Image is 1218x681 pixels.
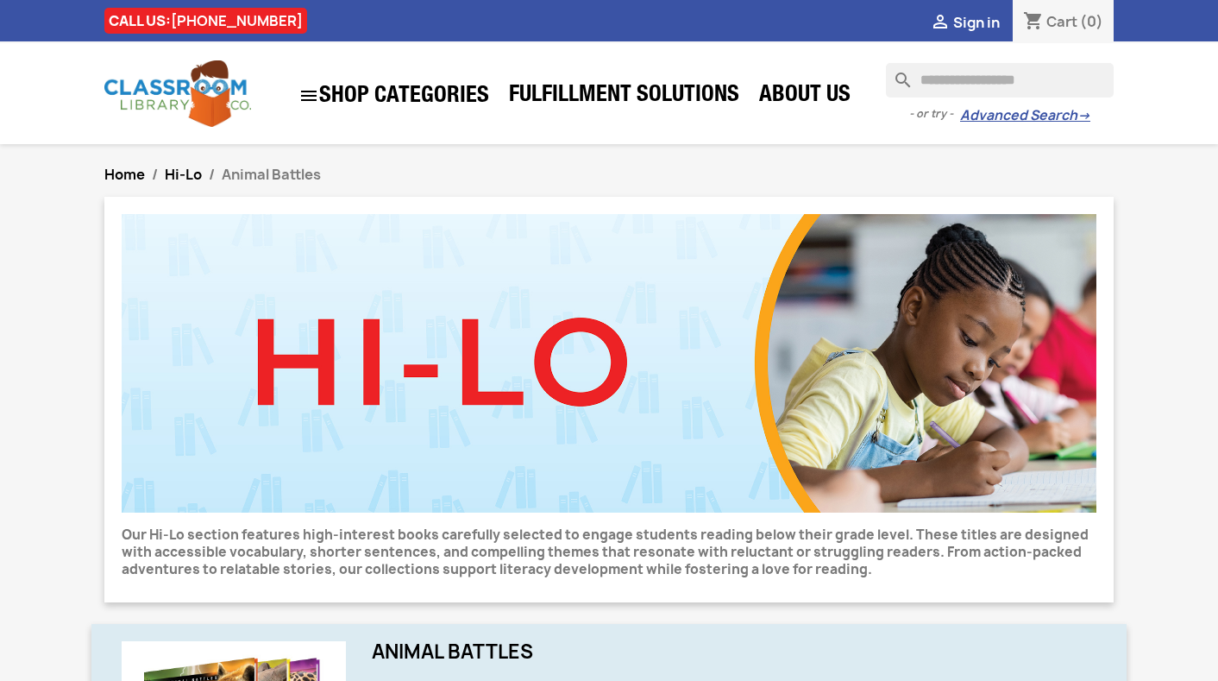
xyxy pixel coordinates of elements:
span: - or try - [909,105,960,123]
a: [PHONE_NUMBER] [171,11,303,30]
i:  [930,13,951,34]
div: CALL US: [104,8,307,34]
img: Classroom Library Company [104,60,251,127]
i: search [886,63,907,84]
a: Fulfillment Solutions [500,79,748,114]
span: Sign in [953,13,1000,32]
i: shopping_cart [1023,12,1044,33]
span: Animal Battles [222,165,321,184]
img: CLC_HiLo.jpg [122,214,1096,513]
h1: Animal Battles [372,641,1096,662]
span: (0) [1080,12,1103,31]
a: Home [104,165,145,184]
a: Hi-Lo [165,165,202,184]
span: Cart [1046,12,1077,31]
a: SHOP CATEGORIES [290,77,498,115]
a:  Sign in [930,13,1000,32]
p: Our Hi-Lo section features high-interest books carefully selected to engage students reading belo... [122,527,1096,578]
a: Advanced Search→ [960,107,1090,124]
span: → [1077,107,1090,124]
input: Search [886,63,1114,98]
a: About Us [750,79,859,114]
i:  [298,85,319,106]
